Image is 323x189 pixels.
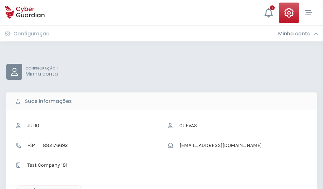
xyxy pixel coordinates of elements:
[39,139,155,151] input: Telefone
[25,98,72,105] b: Suas informações
[25,66,58,71] p: CONFIGURAÇÃO >
[25,71,58,77] p: Minha conta
[13,31,50,37] h3: Configuração
[278,31,318,37] div: Minha conta
[278,31,311,37] h3: Minha conta
[24,139,39,151] span: +34
[270,5,275,10] div: +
